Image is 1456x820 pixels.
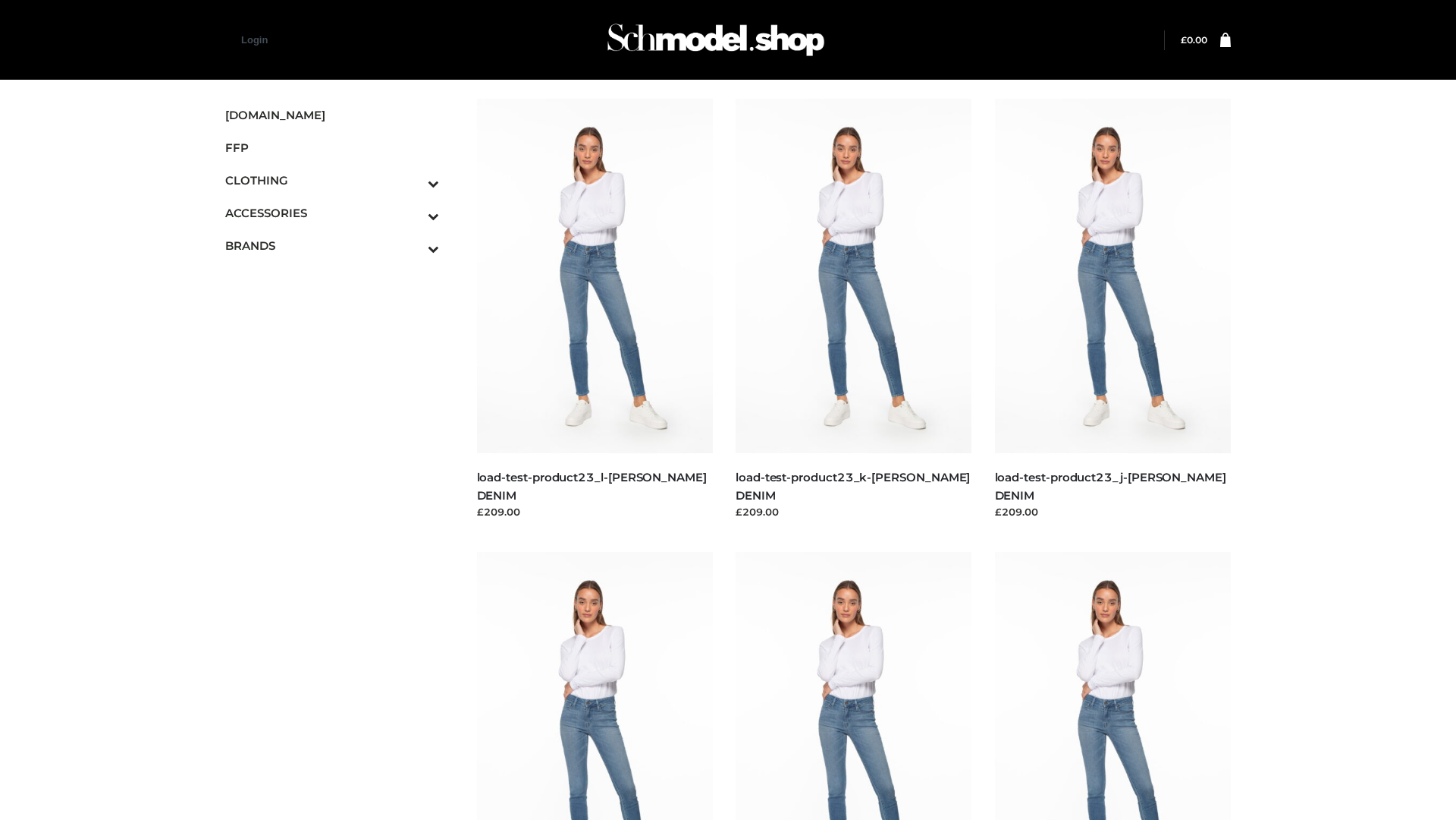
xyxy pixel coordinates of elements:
img: Schmodel Admin 964 [602,10,830,70]
bdi: 0.00 [1181,34,1207,46]
a: CLOTHINGToggle Submenu [225,164,439,197]
button: Toggle Submenu [386,197,439,229]
div: £209.00 [736,504,972,519]
a: £0.00 [1181,34,1207,46]
a: Login [241,34,268,46]
div: £209.00 [477,504,714,519]
a: load-test-product23_k-[PERSON_NAME] DENIM [736,470,970,502]
a: ACCESSORIESToggle Submenu [225,197,439,229]
a: load-test-product23_l-[PERSON_NAME] DENIM [477,470,707,502]
span: [DOMAIN_NAME] [225,106,439,124]
span: ACCESSORIES [225,204,439,222]
button: Toggle Submenu [386,229,439,262]
span: BRANDS [225,237,439,254]
a: load-test-product23_j-[PERSON_NAME] DENIM [995,470,1226,502]
a: [DOMAIN_NAME] [225,99,439,131]
button: Toggle Submenu [386,164,439,197]
div: £209.00 [995,504,1232,519]
span: £ [1181,34,1187,46]
span: FFP [225,139,439,156]
span: CLOTHING [225,172,439,189]
a: BRANDSToggle Submenu [225,229,439,262]
a: FFP [225,131,439,164]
